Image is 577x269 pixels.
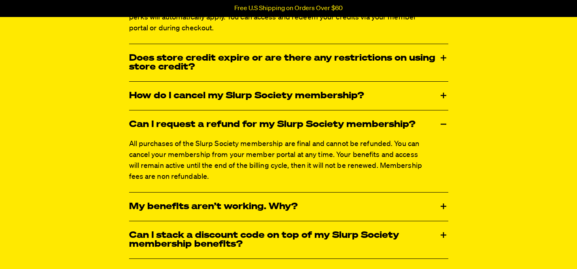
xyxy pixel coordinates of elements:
[129,110,448,139] div: Can I request a refund for my Slurp Society membership?
[129,1,426,34] p: Once you join the Slurp Society, sign up or login to your account. Once signed in, your perks wil...
[129,44,448,81] div: Does store credit expire or are there any restrictions on using store credit?
[129,82,448,110] div: How do I cancel my Slurp Society membership?
[129,221,448,258] div: Can I stack a discount code on top of my Slurp Society membership benefits?
[129,139,426,182] p: All purchases of the Slurp Society membership are final and cannot be refunded. You can cancel yo...
[234,5,343,12] p: Free U.S Shipping on Orders Over $60
[129,193,448,221] div: My benefits aren’t working. Why?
